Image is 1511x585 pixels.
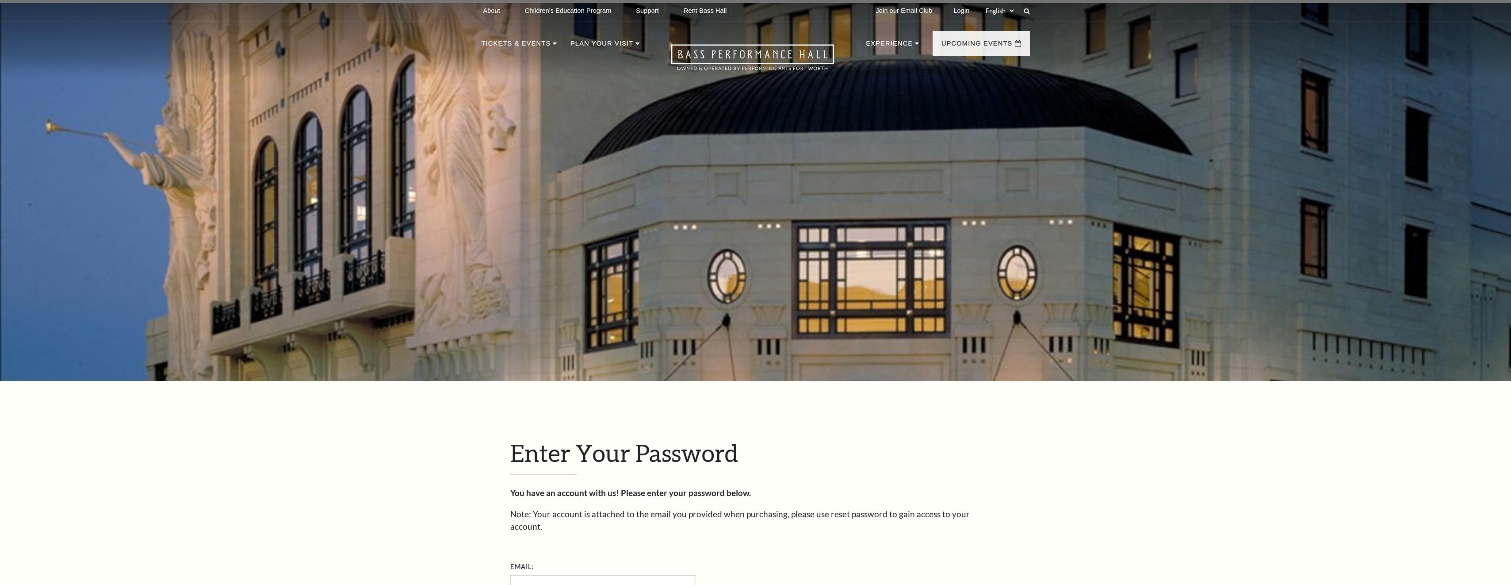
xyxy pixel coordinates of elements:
strong: Please enter your password below. [621,488,751,498]
label: Email: [510,562,535,573]
p: Support [636,7,659,15]
p: Upcoming Events [941,38,1013,54]
p: Plan Your Visit [570,38,633,54]
p: Note: Your account is attached to the email you provided when purchasing, please use reset passwo... [510,508,1001,533]
p: About [483,7,500,15]
p: Children's Education Program [525,7,611,15]
p: Tickets & Events [482,38,551,54]
strong: You have an account with us! [510,488,619,498]
select: Select: [984,7,1015,15]
span: Enter Your Password [510,439,738,467]
p: Rent Bass Hall [684,7,727,15]
p: Experience [866,38,913,54]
